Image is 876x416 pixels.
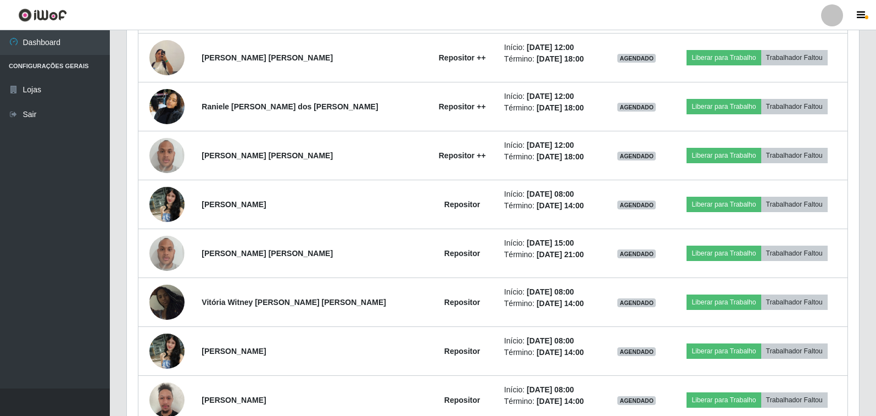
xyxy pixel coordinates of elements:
[527,141,574,149] time: [DATE] 12:00
[527,190,574,198] time: [DATE] 08:00
[202,347,266,356] strong: [PERSON_NAME]
[149,132,185,179] img: 1759765414868.jpeg
[504,384,600,396] li: Início:
[504,42,600,53] li: Início:
[202,298,386,307] strong: Vitória Witney [PERSON_NAME] [PERSON_NAME]
[504,188,600,200] li: Início:
[617,396,656,405] span: AGENDADO
[504,298,600,309] li: Término:
[504,91,600,102] li: Início:
[687,343,761,359] button: Liberar para Trabalho
[202,396,266,404] strong: [PERSON_NAME]
[444,200,480,209] strong: Repositor
[687,197,761,212] button: Liberar para Trabalho
[687,50,761,65] button: Liberar para Trabalho
[504,200,600,212] li: Término:
[527,287,574,296] time: [DATE] 08:00
[527,43,574,52] time: [DATE] 12:00
[537,103,584,112] time: [DATE] 18:00
[504,396,600,407] li: Término:
[504,102,600,114] li: Término:
[617,249,656,258] span: AGENDADO
[504,347,600,358] li: Término:
[202,151,333,160] strong: [PERSON_NAME] [PERSON_NAME]
[149,181,185,228] img: 1757775702821.jpeg
[149,285,185,320] img: 1754244983341.jpeg
[504,249,600,260] li: Término:
[149,328,185,374] img: 1757775702821.jpeg
[687,99,761,114] button: Liberar para Trabalho
[537,348,584,357] time: [DATE] 14:00
[202,249,333,258] strong: [PERSON_NAME] [PERSON_NAME]
[444,298,480,307] strong: Repositor
[761,246,828,261] button: Trabalhador Faltou
[617,347,656,356] span: AGENDADO
[761,295,828,310] button: Trabalhador Faltou
[687,148,761,163] button: Liberar para Trabalho
[687,246,761,261] button: Liberar para Trabalho
[504,237,600,249] li: Início:
[149,230,185,276] img: 1759765414868.jpeg
[504,140,600,151] li: Início:
[537,397,584,406] time: [DATE] 14:00
[149,26,185,89] img: 1754244440146.jpeg
[687,392,761,408] button: Liberar para Trabalho
[687,295,761,310] button: Liberar para Trabalho
[761,197,828,212] button: Trabalhador Faltou
[537,152,584,161] time: [DATE] 18:00
[527,336,574,345] time: [DATE] 08:00
[537,54,584,63] time: [DATE] 18:00
[617,54,656,63] span: AGENDADO
[504,151,600,163] li: Término:
[527,385,574,394] time: [DATE] 08:00
[18,8,67,22] img: CoreUI Logo
[444,347,480,356] strong: Repositor
[202,200,266,209] strong: [PERSON_NAME]
[537,201,584,210] time: [DATE] 14:00
[149,83,185,130] img: 1755522333541.jpeg
[761,343,828,359] button: Trabalhador Faltou
[761,99,828,114] button: Trabalhador Faltou
[444,249,480,258] strong: Repositor
[439,151,486,160] strong: Repositor ++
[617,103,656,112] span: AGENDADO
[617,152,656,160] span: AGENDADO
[617,298,656,307] span: AGENDADO
[537,250,584,259] time: [DATE] 21:00
[439,53,486,62] strong: Repositor ++
[504,335,600,347] li: Início:
[202,102,378,111] strong: Raniele [PERSON_NAME] dos [PERSON_NAME]
[761,392,828,408] button: Trabalhador Faltou
[444,396,480,404] strong: Repositor
[537,299,584,308] time: [DATE] 14:00
[761,148,828,163] button: Trabalhador Faltou
[202,53,333,62] strong: [PERSON_NAME] [PERSON_NAME]
[617,201,656,209] span: AGENDADO
[504,53,600,65] li: Término:
[439,102,486,111] strong: Repositor ++
[761,50,828,65] button: Trabalhador Faltou
[504,286,600,298] li: Início:
[527,238,574,247] time: [DATE] 15:00
[527,92,574,101] time: [DATE] 12:00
